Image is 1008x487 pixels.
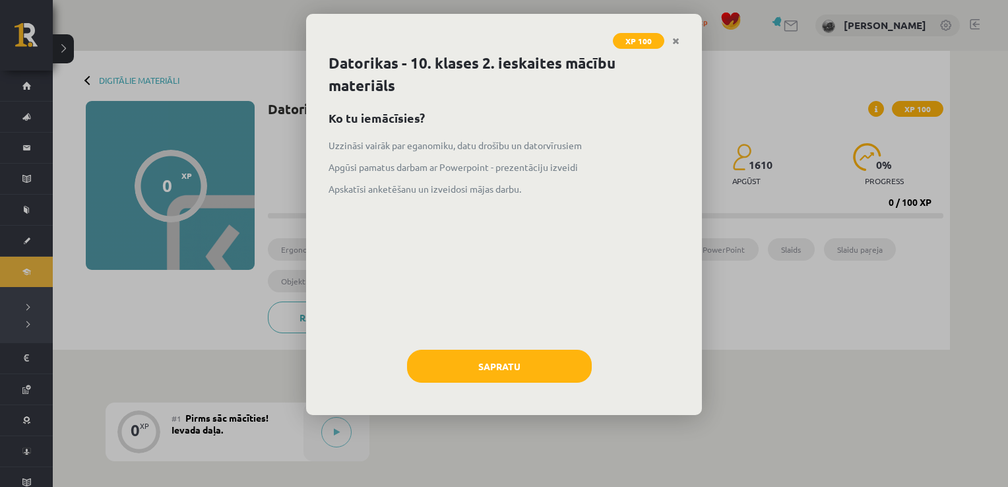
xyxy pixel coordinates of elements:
[664,28,687,54] a: Close
[613,33,664,49] span: XP 100
[329,160,679,174] p: Apgūsi pamatus darbam ar Powerpoint - prezentāciju izveidi
[329,52,679,97] h1: Datorikas - 10. klases 2. ieskaites mācību materiāls
[329,139,679,152] p: Uzzināsi vairāk par eganomiku, datu drošību un datorvīrusiem
[329,182,679,196] p: Apskatīsi anketēšanu un izveidosi mājas darbu.
[329,109,679,127] h2: Ko tu iemācīsies?
[407,350,592,383] button: Sapratu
